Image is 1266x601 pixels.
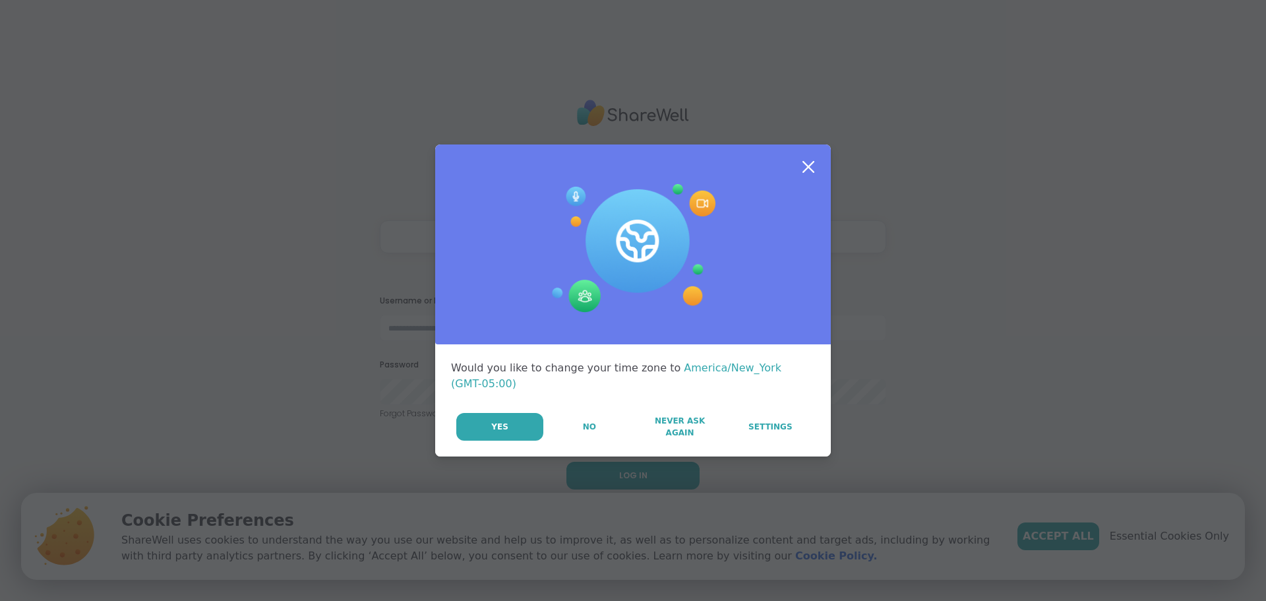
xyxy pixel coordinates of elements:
span: Yes [491,421,508,433]
div: Would you like to change your time zone to [451,360,815,392]
button: Yes [456,413,543,441]
button: Never Ask Again [635,413,724,441]
button: No [545,413,634,441]
span: America/New_York (GMT-05:00) [451,362,781,390]
span: Settings [748,421,793,433]
span: No [583,421,596,433]
a: Settings [726,413,815,441]
img: Session Experience [551,184,715,313]
span: Never Ask Again [642,415,717,439]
